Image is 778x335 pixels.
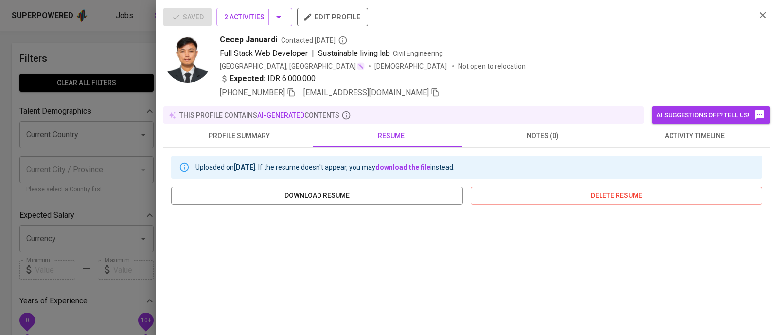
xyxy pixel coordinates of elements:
a: edit profile [297,13,368,20]
span: Sustainable living lab [318,49,390,58]
span: [PHONE_NUMBER] [220,88,285,97]
b: Expected: [230,73,265,85]
p: this profile contains contents [179,110,339,120]
span: AI-generated [257,111,304,119]
span: Full Stack Web Developer [220,49,308,58]
button: 2 Activities [216,8,292,26]
p: Not open to relocation [458,61,526,71]
span: [DEMOGRAPHIC_DATA] [374,61,448,71]
span: notes (0) [473,130,613,142]
button: delete resume [471,187,762,205]
button: AI suggestions off? Tell us! [652,106,770,124]
span: Cecep Januardi [220,34,277,46]
span: AI suggestions off? Tell us! [656,109,765,121]
span: activity timeline [624,130,764,142]
a: download the file [375,163,430,171]
div: Uploaded on . If the resume doesn't appear, you may instead. [195,159,455,176]
span: resume [321,130,461,142]
span: Civil Engineering [393,50,443,57]
span: edit profile [305,11,360,23]
span: Contacted [DATE] [281,35,348,45]
svg: By Batam recruiter [338,35,348,45]
span: [EMAIL_ADDRESS][DOMAIN_NAME] [303,88,429,97]
b: [DATE] [234,163,255,171]
span: download resume [179,190,455,202]
img: f7fcb2f99bb2d0364579afee2aec0e9b.jpg [163,34,212,83]
button: download resume [171,187,463,205]
div: [GEOGRAPHIC_DATA], [GEOGRAPHIC_DATA] [220,61,365,71]
div: IDR 6.000.000 [220,73,316,85]
span: 2 Activities [224,11,284,23]
img: magic_wand.svg [357,62,365,70]
span: | [312,48,314,59]
span: delete resume [478,190,755,202]
button: edit profile [297,8,368,26]
span: profile summary [169,130,309,142]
